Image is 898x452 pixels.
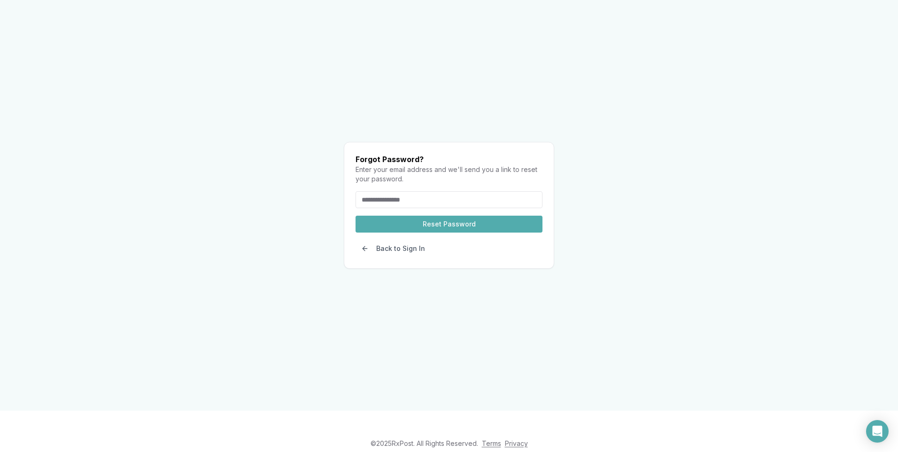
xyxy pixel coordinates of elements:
[866,420,889,443] div: Open Intercom Messenger
[356,165,542,184] p: Enter your email address and we'll send you a link to reset your password.
[482,439,501,447] a: Terms
[356,245,431,254] a: Back to Sign In
[356,216,542,233] button: Reset Password
[505,439,528,447] a: Privacy
[356,240,431,257] button: Back to Sign In
[356,154,542,165] h1: Forgot Password?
